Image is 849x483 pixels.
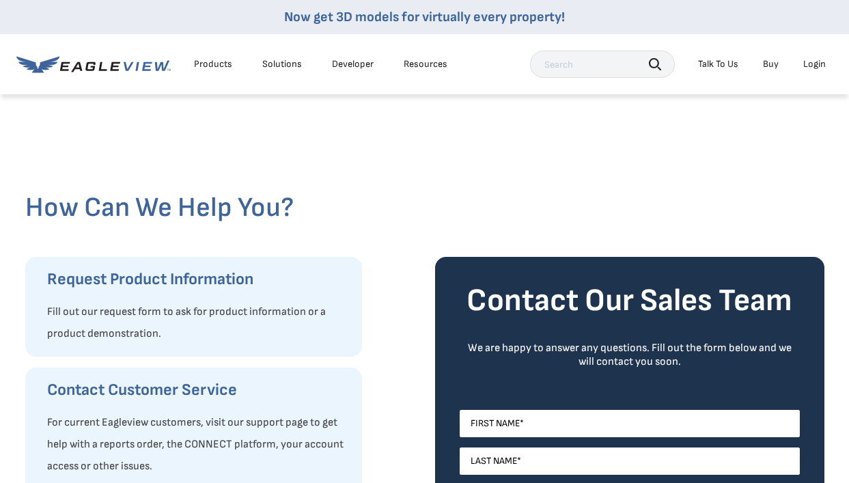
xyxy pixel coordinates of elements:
[803,58,826,70] div: Login
[47,379,348,401] h3: Contact Customer Service
[25,191,824,224] h2: How Can We Help You?
[47,301,348,345] p: Fill out our request form to ask for product information or a product demonstration.
[763,58,779,70] a: Buy
[262,58,302,70] div: Solutions
[404,58,447,70] div: Resources
[467,282,792,320] strong: Contact Our Sales Team
[530,51,675,78] input: Search
[332,58,374,70] a: Developer
[47,268,348,290] h3: Request Product Information
[47,412,348,478] p: For current Eagleview customers, visit our support page to get help with a reports order, the CON...
[460,342,800,369] div: We are happy to answer any questions. Fill out the form below and we will contact you soon.
[284,9,565,25] a: Now get 3D models for virtually every property!
[194,58,232,70] div: Products
[698,58,738,70] div: Talk To Us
